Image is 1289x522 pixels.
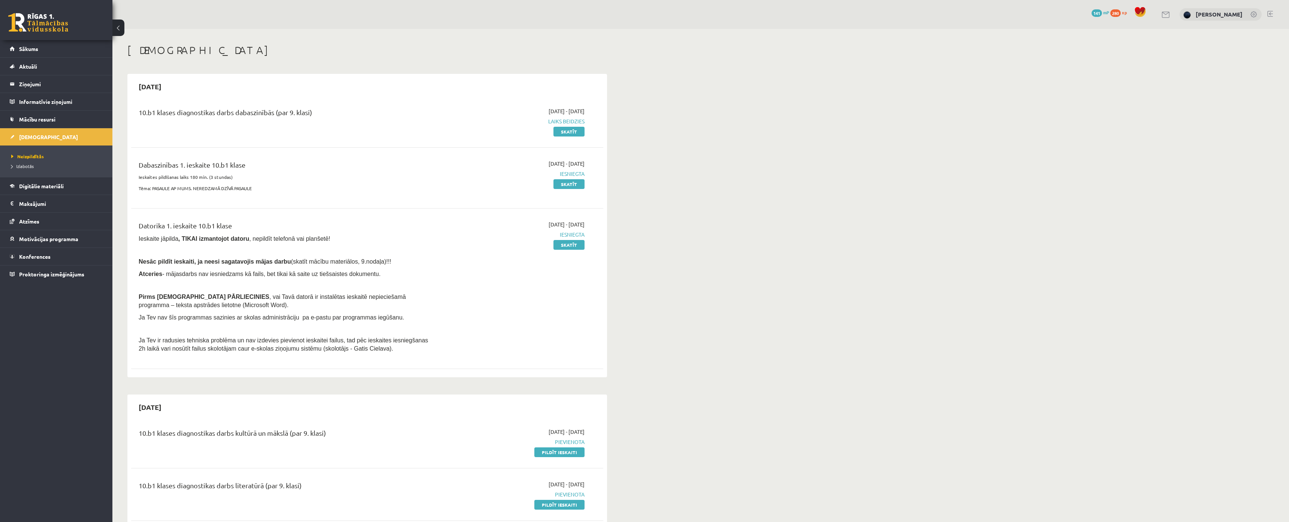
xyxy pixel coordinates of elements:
[19,93,103,110] legend: Informatīvie ziņojumi
[534,500,585,510] a: Pildīt ieskaiti
[553,240,585,250] a: Skatīt
[131,78,169,95] h2: [DATE]
[178,235,249,242] b: , TIKAI izmantojot datoru
[139,294,406,308] span: , vai Tavā datorā ir instalētas ieskaitē nepieciešamā programma – teksta apstrādes lietotne (Micr...
[549,428,585,436] span: [DATE] - [DATE]
[19,253,51,260] span: Konferences
[1110,9,1130,15] a: 280 xp
[139,428,432,442] div: 10.b1 klases diagnostikas darbs kultūrā un mākslā (par 9. klasi)
[10,230,103,247] a: Motivācijas programma
[139,174,432,180] p: Ieskaites pildīšanas laiks 180 min. (3 stundas)
[11,163,34,169] span: Izlabotās
[139,258,291,265] span: Nesāc pildīt ieskaiti, ja neesi sagatavojis mājas darbu
[139,235,330,242] span: Ieskaite jāpilda , nepildīt telefonā vai planšetē!
[1183,11,1191,19] img: Nikolass Karpjuks
[19,183,64,189] span: Digitālie materiāli
[8,13,68,32] a: Rīgas 1. Tālmācības vidusskola
[443,117,585,125] span: Laiks beidzies
[139,314,404,321] span: Ja Tev nav šīs programmas sazinies ar skolas administrāciju pa e-pastu par programmas iegūšanu.
[10,40,103,57] a: Sākums
[139,160,432,174] div: Dabaszinības 1. ieskaite 10.b1 klase
[11,163,105,169] a: Izlabotās
[19,63,37,70] span: Aktuāli
[553,179,585,189] a: Skatīt
[443,438,585,446] span: Pievienota
[10,248,103,265] a: Konferences
[10,128,103,145] a: [DEMOGRAPHIC_DATA]
[1103,9,1109,15] span: mP
[139,337,428,352] span: Ja Tev ir radusies tehniska problēma un nav izdevies pievienot ieskaitei failus, tad pēc ieskaite...
[139,220,432,234] div: Datorika 1. ieskaite 10.b1 klase
[291,258,391,265] span: (skatīt mācību materiālos, 9.nodaļa)!!!
[19,45,38,52] span: Sākums
[19,195,103,212] legend: Maksājumi
[549,107,585,115] span: [DATE] - [DATE]
[139,271,162,277] b: Atceries
[443,490,585,498] span: Pievienota
[443,231,585,238] span: Iesniegta
[10,93,103,110] a: Informatīvie ziņojumi
[1122,9,1127,15] span: xp
[10,58,103,75] a: Aktuāli
[19,75,103,93] legend: Ziņojumi
[549,220,585,228] span: [DATE] - [DATE]
[10,111,103,128] a: Mācību resursi
[534,447,585,457] a: Pildīt ieskaiti
[443,170,585,178] span: Iesniegta
[139,271,381,277] span: - mājasdarbs nav iesniedzams kā fails, bet tikai kā saite uz tiešsaistes dokumentu.
[10,75,103,93] a: Ziņojumi
[1092,9,1109,15] a: 141 mP
[139,107,432,121] div: 10.b1 klases diagnostikas darbs dabaszinībās (par 9. klasi)
[19,271,84,277] span: Proktoringa izmēģinājums
[139,185,432,192] p: Tēma: PASAULE AP MUMS. NEREDZAMĀ DZĪVĀ PASAULE
[10,213,103,230] a: Atzīmes
[1110,9,1121,17] span: 280
[10,265,103,283] a: Proktoringa izmēģinājums
[11,153,44,159] span: Neizpildītās
[139,480,432,494] div: 10.b1 klases diagnostikas darbs literatūrā (par 9. klasi)
[131,398,169,416] h2: [DATE]
[10,177,103,195] a: Digitālie materiāli
[19,133,78,140] span: [DEMOGRAPHIC_DATA]
[549,480,585,488] span: [DATE] - [DATE]
[553,127,585,136] a: Skatīt
[549,160,585,168] span: [DATE] - [DATE]
[19,116,55,123] span: Mācību resursi
[139,294,269,300] span: Pirms [DEMOGRAPHIC_DATA] PĀRLIECINIES
[19,235,78,242] span: Motivācijas programma
[11,153,105,160] a: Neizpildītās
[1196,10,1243,18] a: [PERSON_NAME]
[1092,9,1102,17] span: 141
[10,195,103,212] a: Maksājumi
[127,44,607,57] h1: [DEMOGRAPHIC_DATA]
[19,218,39,225] span: Atzīmes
